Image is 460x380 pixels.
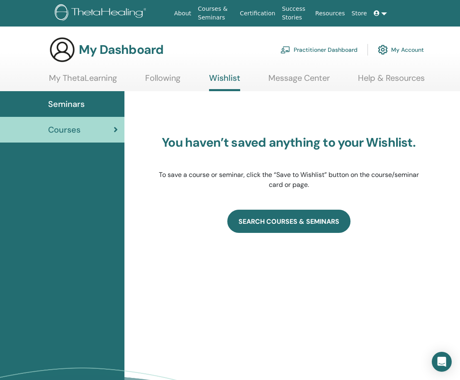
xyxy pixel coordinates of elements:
[158,170,419,190] p: To save a course or seminar, click the “Save to Wishlist” button on the course/seminar card or page.
[378,43,388,57] img: cog.svg
[48,98,85,110] span: Seminars
[280,41,358,59] a: Practitioner Dashboard
[236,6,278,21] a: Certification
[358,73,425,89] a: Help & Resources
[348,6,370,21] a: Store
[145,73,180,89] a: Following
[158,135,419,150] h3: You haven’t saved anything to your Wishlist.
[268,73,330,89] a: Message Center
[49,36,75,63] img: generic-user-icon.jpg
[171,6,195,21] a: About
[49,73,117,89] a: My ThetaLearning
[48,123,80,136] span: Courses
[55,4,149,23] img: logo.png
[432,352,452,372] div: Open Intercom Messenger
[195,1,236,25] a: Courses & Seminars
[280,46,290,53] img: chalkboard-teacher.svg
[378,41,424,59] a: My Account
[79,42,163,57] h3: My Dashboard
[209,73,240,91] a: Wishlist
[312,6,348,21] a: Resources
[279,1,312,25] a: Success Stories
[227,210,350,233] a: SEARCH COURSES & SEMINARS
